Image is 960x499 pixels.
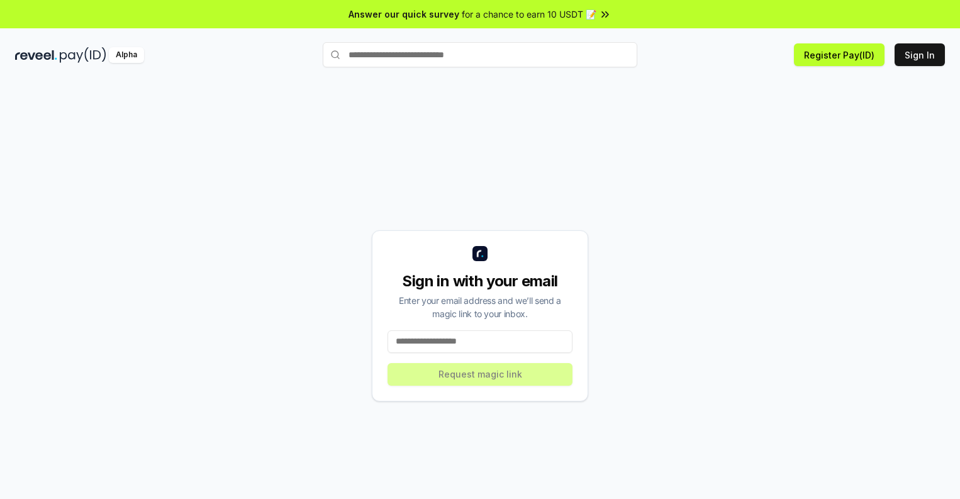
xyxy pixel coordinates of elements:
img: reveel_dark [15,47,57,63]
div: Enter your email address and we’ll send a magic link to your inbox. [388,294,572,320]
button: Register Pay(ID) [794,43,885,66]
img: pay_id [60,47,106,63]
button: Sign In [895,43,945,66]
span: for a chance to earn 10 USDT 📝 [462,8,596,21]
img: logo_small [472,246,488,261]
div: Sign in with your email [388,271,572,291]
span: Answer our quick survey [349,8,459,21]
div: Alpha [109,47,144,63]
